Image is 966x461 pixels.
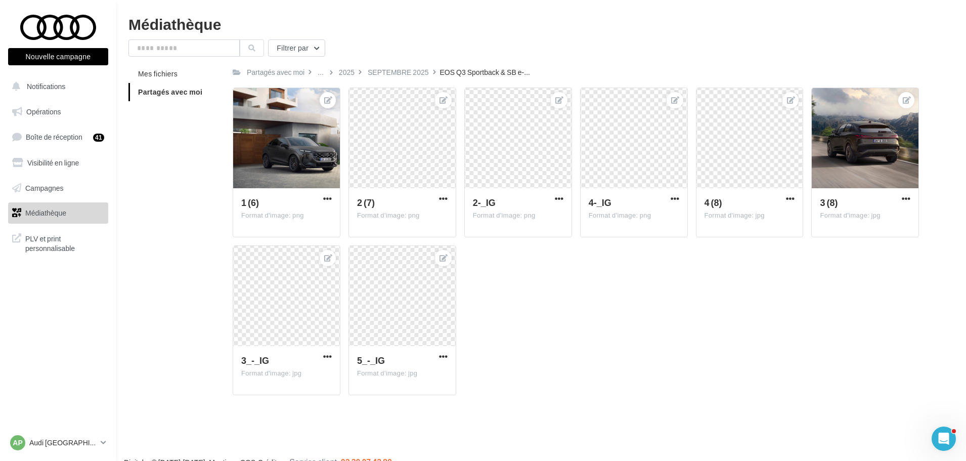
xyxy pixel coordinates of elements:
[440,67,530,77] span: EOS Q3 Sportback & SB e-...
[316,65,326,79] div: ...
[357,197,375,208] span: 2 (7)
[705,211,795,220] div: Format d'image: jpg
[357,211,448,220] div: Format d'image: png
[6,202,110,224] a: Médiathèque
[93,134,104,142] div: 41
[29,438,97,448] p: Audi [GEOGRAPHIC_DATA]
[26,107,61,116] span: Opérations
[241,369,332,378] div: Format d'image: jpg
[473,197,496,208] span: 2-_IG
[8,48,108,65] button: Nouvelle campagne
[339,67,355,77] div: 2025
[241,197,259,208] span: 1 (6)
[368,67,429,77] div: SEPTEMBRE 2025
[473,211,563,220] div: Format d'image: png
[6,178,110,199] a: Campagnes
[820,211,910,220] div: Format d'image: jpg
[6,101,110,122] a: Opérations
[357,355,385,366] span: 5_-_IG
[25,232,104,254] span: PLV et print personnalisable
[6,126,110,148] a: Boîte de réception41
[27,82,65,91] span: Notifications
[138,88,202,96] span: Partagés avec moi
[13,438,22,448] span: AP
[26,133,82,141] span: Boîte de réception
[241,355,269,366] span: 3_-_IG
[128,16,954,31] div: Médiathèque
[27,158,79,167] span: Visibilité en ligne
[932,427,956,451] iframe: Intercom live chat
[6,76,106,97] button: Notifications
[25,183,64,192] span: Campagnes
[589,211,679,220] div: Format d'image: png
[820,197,838,208] span: 3 (8)
[247,67,304,77] div: Partagés avec moi
[6,228,110,258] a: PLV et print personnalisable
[268,39,325,57] button: Filtrer par
[25,208,66,217] span: Médiathèque
[705,197,722,208] span: 4 (8)
[138,69,178,78] span: Mes fichiers
[6,152,110,174] a: Visibilité en ligne
[8,433,108,452] a: AP Audi [GEOGRAPHIC_DATA]
[241,211,332,220] div: Format d'image: png
[589,197,611,208] span: 4-_IG
[357,369,448,378] div: Format d'image: jpg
